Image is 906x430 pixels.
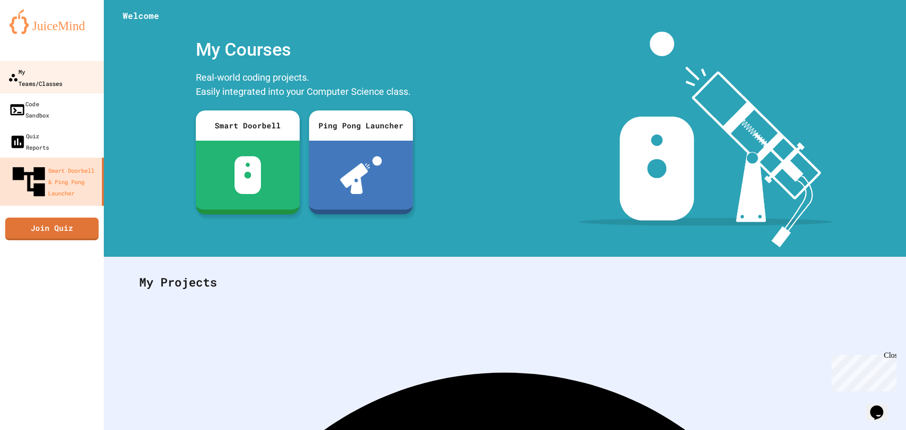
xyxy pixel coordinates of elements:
[9,9,94,34] img: logo-orange.svg
[4,4,65,60] div: Chat with us now!Close
[191,68,418,103] div: Real-world coding projects. Easily integrated into your Computer Science class.
[579,32,832,247] img: banner-image-my-projects.png
[309,110,413,141] div: Ping Pong Launcher
[191,32,418,68] div: My Courses
[828,351,897,391] iframe: chat widget
[130,264,880,301] div: My Projects
[8,66,62,89] div: My Teams/Classes
[9,98,49,121] div: Code Sandbox
[5,218,99,240] a: Join Quiz
[340,156,382,194] img: ppl-with-ball.png
[235,156,261,194] img: sdb-white.svg
[9,162,98,201] div: Smart Doorbell & Ping Pong Launcher
[196,110,300,141] div: Smart Doorbell
[9,130,49,153] div: Quiz Reports
[866,392,897,421] iframe: chat widget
